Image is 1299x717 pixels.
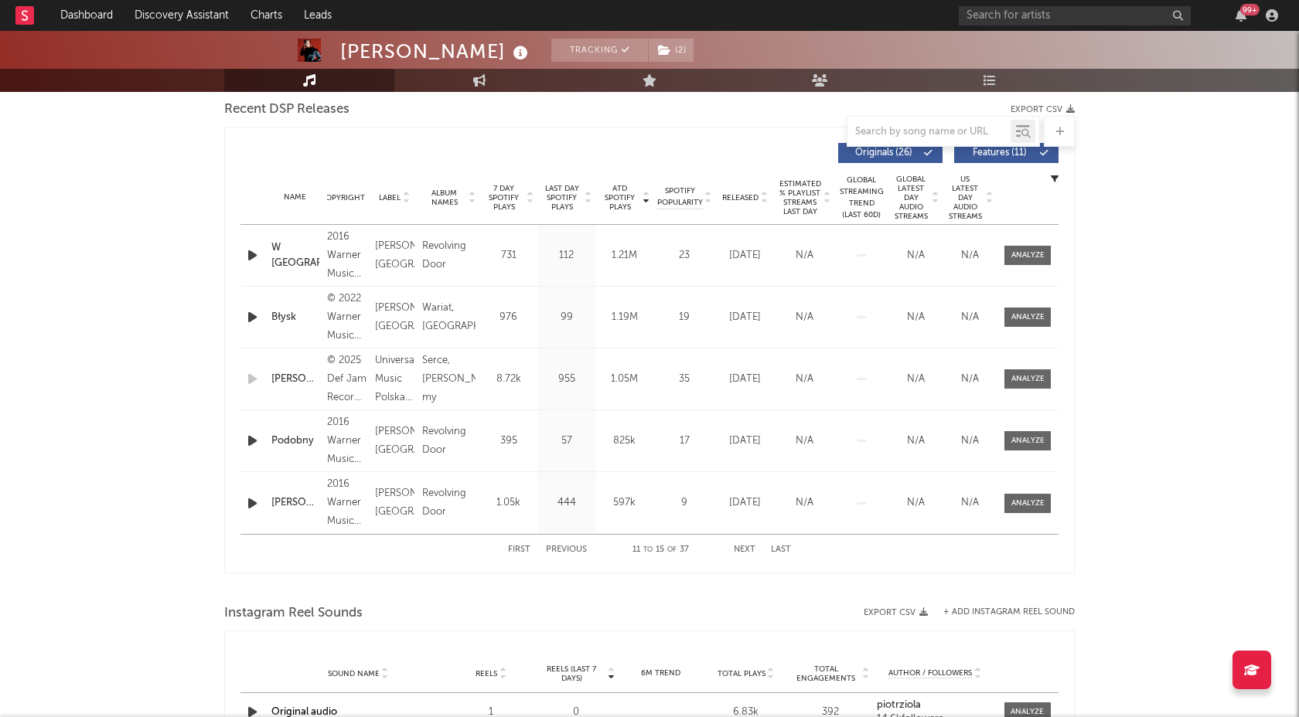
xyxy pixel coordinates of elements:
div: 8.72k [483,372,534,387]
span: Originals ( 26 ) [848,148,919,158]
div: N/A [946,433,993,449]
div: N/A [779,310,830,325]
input: Search for artists [959,6,1191,25]
div: 1.05M [599,372,649,387]
strong: piotrziola [877,700,921,710]
div: Global Streaming Trend (Last 60D) [838,175,885,221]
div: 444 [541,495,592,511]
div: 35 [657,372,711,387]
div: Podobny [271,433,319,449]
div: 1.19M [599,310,649,325]
div: N/A [946,248,993,263]
div: Revolving Door [422,484,476,522]
div: N/A [779,495,830,511]
span: Released [722,193,759,202]
a: piotrziola [877,700,993,711]
div: N/A [779,248,830,263]
div: 112 [541,248,592,263]
div: 2016 Warner Music Poland, A Warner Music Group Company. This Labelcopy information is the subject... [327,475,367,531]
button: Tracking [551,39,648,62]
div: 17 [657,433,711,449]
div: 99 [541,310,592,325]
div: [DATE] [719,372,771,387]
div: [PERSON_NAME][GEOGRAPHIC_DATA]/WMI [375,237,415,274]
a: Original audio [271,707,337,717]
span: Sound Name [328,669,380,678]
div: + Add Instagram Reel Sound [928,608,1075,617]
button: 99+ [1236,9,1246,22]
span: US Latest Day Audio Streams [946,175,984,221]
button: + Add Instagram Reel Sound [943,608,1075,617]
div: 99 + [1240,4,1260,15]
div: [PERSON_NAME] [340,39,532,64]
div: Revolving Door [422,423,476,460]
span: Total Engagements [793,664,861,683]
span: Features ( 11 ) [964,148,1035,158]
a: W [GEOGRAPHIC_DATA] [271,240,319,270]
div: N/A [892,433,939,449]
div: 6M Trend [622,668,700,679]
div: [DATE] [719,495,771,511]
span: Album Names [422,189,466,207]
div: 19 [657,310,711,325]
div: [PERSON_NAME][GEOGRAPHIC_DATA]/WMI [375,299,415,336]
input: Search by song name or URL [847,126,1011,138]
div: 825k [599,433,649,449]
div: 57 [541,433,592,449]
div: N/A [946,372,993,387]
a: [PERSON_NAME] [271,495,319,511]
button: First [508,545,530,554]
div: [PERSON_NAME] [271,372,319,387]
div: 23 [657,248,711,263]
button: Last [771,545,791,554]
span: Total Plays [718,669,765,678]
div: N/A [892,372,939,387]
span: Last Day Spotify Plays [541,184,582,212]
span: Recent DSP Releases [224,100,349,119]
button: Export CSV [864,608,928,617]
div: 2016 Warner Music Poland, A Warner Music Group Company. This Labelcopy information is the subject... [327,228,367,284]
span: Global Latest Day Audio Streams [892,175,929,221]
div: 11 15 37 [618,541,703,559]
div: 9 [657,495,711,511]
div: © 2025 Def Jam Recordings [GEOGRAPHIC_DATA] [327,352,367,407]
div: 1.21M [599,248,649,263]
div: Name [271,192,319,203]
div: [DATE] [719,248,771,263]
span: Estimated % Playlist Streams Last Day [779,179,821,216]
div: 1.05k [483,495,534,511]
div: 395 [483,433,534,449]
span: Reels (last 7 days) [537,664,605,683]
button: (2) [649,39,694,62]
div: N/A [946,495,993,511]
div: 955 [541,372,592,387]
div: N/A [892,495,939,511]
span: of [667,546,677,553]
div: N/A [779,372,830,387]
div: Universal Music Polska Sp. z o.o. [375,352,415,407]
span: Label [379,193,401,202]
span: Instagram Reel Sounds [224,604,363,623]
a: Błysk [271,310,319,325]
div: 2016 Warner Music Poland, A Warner Music Group Company. This Labelcopy information is the subject... [327,413,367,469]
div: N/A [892,310,939,325]
div: [PERSON_NAME][GEOGRAPHIC_DATA]/WMI [375,484,415,522]
span: Author / Followers [888,668,972,678]
span: to [643,546,653,553]
div: © 2022 Warner Music [GEOGRAPHIC_DATA] [327,290,367,345]
div: N/A [892,248,939,263]
div: Serce, [PERSON_NAME], my [422,352,476,407]
div: 597k [599,495,649,511]
button: Originals(26) [838,143,943,163]
div: N/A [946,310,993,325]
div: [DATE] [719,433,771,449]
span: Reels [476,669,497,678]
span: ( 2 ) [648,39,694,62]
span: 7 Day Spotify Plays [483,184,524,212]
div: Revolving Door [422,237,476,274]
span: ATD Spotify Plays [599,184,640,212]
button: Next [734,545,755,554]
